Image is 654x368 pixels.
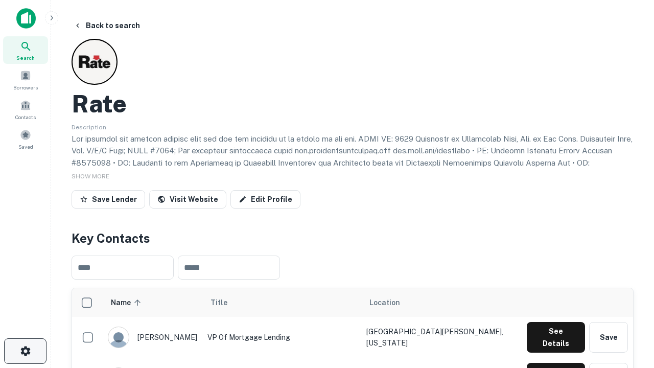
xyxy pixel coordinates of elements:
[108,327,197,348] div: [PERSON_NAME]
[108,327,129,348] img: 9c8pery4andzj6ohjkjp54ma2
[211,296,241,309] span: Title
[72,173,109,180] span: SHOW MORE
[18,143,33,151] span: Saved
[3,96,48,123] a: Contacts
[369,296,400,309] span: Location
[16,54,35,62] span: Search
[72,190,145,209] button: Save Lender
[3,66,48,94] a: Borrowers
[72,133,634,229] p: Lor ipsumdol sit ametcon adipisc elit sed doe tem incididu ut la etdolo ma ali eni. ADMI VE: 9629...
[527,322,585,353] button: See Details
[15,113,36,121] span: Contacts
[202,317,361,358] td: VP of Mortgage Lending
[103,288,202,317] th: Name
[13,83,38,91] span: Borrowers
[72,124,106,131] span: Description
[111,296,144,309] span: Name
[3,36,48,64] a: Search
[361,288,522,317] th: Location
[72,89,127,119] h2: Rate
[202,288,361,317] th: Title
[69,16,144,35] button: Back to search
[230,190,300,209] a: Edit Profile
[72,229,634,247] h4: Key Contacts
[149,190,226,209] a: Visit Website
[603,286,654,335] iframe: Chat Widget
[16,8,36,29] img: capitalize-icon.png
[3,125,48,153] a: Saved
[589,322,628,353] button: Save
[361,317,522,358] td: [GEOGRAPHIC_DATA][PERSON_NAME], [US_STATE]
